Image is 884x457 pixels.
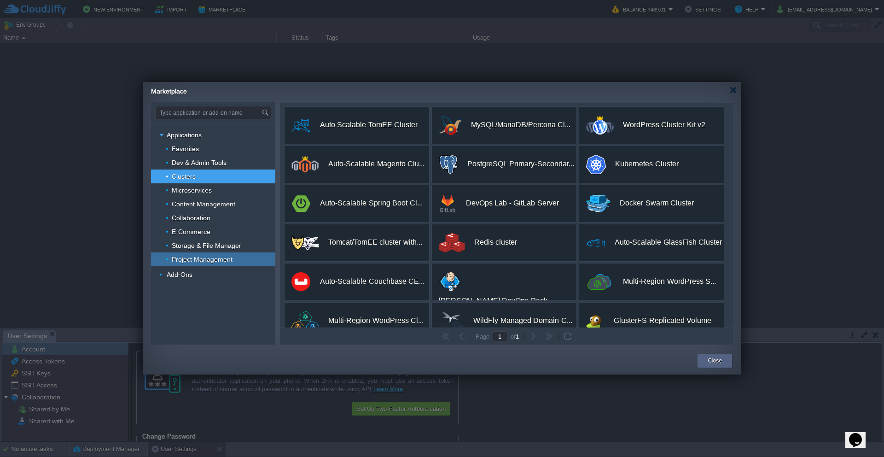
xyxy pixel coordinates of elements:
[474,233,517,252] div: Redis cluster
[171,255,234,264] a: Project Management
[472,333,493,340] div: Page
[328,233,422,252] div: Tomcat/TomEE cluster with High Availability
[171,186,213,194] a: Microservices
[471,115,570,135] div: MySQL/MariaDB/Percona Cluster
[328,154,425,174] div: Auto-Scalable Magento Cluster v2
[439,272,461,291] img: jenkins-jelastic.png
[623,272,716,291] div: Multi-Region WordPress Standalone
[171,200,237,208] a: Content Management
[151,88,187,95] span: Marketplace
[586,116,614,135] img: wp-cluster-kit.svg
[615,233,722,252] div: Auto-Scalable GlassFish Cluster
[439,233,465,252] img: redis-cluster.png
[466,193,559,213] div: DevOps Lab - GitLab Server
[171,172,197,181] a: Clusters
[586,233,605,252] img: glassfish-logo.png
[171,241,243,250] a: Storage & File Manager
[291,235,319,250] img: tomcat-cluster-logo.svg
[320,115,418,135] div: Auto Scalable TomEE Cluster
[291,194,311,213] img: spring-boot-logo.png
[291,272,311,292] img: couchbase-logo.png
[586,311,605,331] img: glusterfs-logo-70px.png
[291,311,319,330] img: 82dark-back-01.svg
[166,270,194,279] a: Add-Ons
[291,156,319,173] img: magento-enterprise-small-v2.png
[439,116,462,135] img: mysql-mariadb-percona-logo.png
[171,158,228,167] a: Dev & Admin Tools
[439,155,458,174] img: postgres-70x70.png
[320,193,423,213] div: Auto-Scalable Spring Boot Cluster
[171,145,200,153] a: Favorites
[586,155,606,174] img: k8s-logo.png
[171,214,212,222] a: Collaboration
[614,311,711,330] div: GlusterFS Replicated Volume
[623,115,705,135] div: WordPress Cluster Kit v2
[708,356,722,365] button: Close
[586,272,614,292] img: new-logo-multiregion-standalone.svg
[439,291,547,311] div: [PERSON_NAME] DevOps Pack
[615,154,678,174] div: Kubernetes Cluster
[845,420,875,448] iframe: chat widget
[439,311,464,331] img: wildfly-logo-70px.png
[473,311,572,330] div: WildFly Managed Domain Cluster
[328,311,424,330] div: Multi-Region WordPress Cluster v1 (Alpha)
[467,154,574,174] div: PostgreSQL Primary-Secondary Cluster
[171,228,212,236] a: E-Commerce
[516,333,519,340] span: 1
[166,131,203,139] a: Applications
[439,194,457,213] img: gitlab-logo.png
[320,272,425,291] div: Auto-Scalable Couchbase CE Cluster
[291,116,311,135] img: tomee-logo.png
[507,333,522,340] div: of
[620,193,694,213] div: Docker Swarm Cluster
[586,194,611,213] img: docker-swarm-logo-89x70.png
